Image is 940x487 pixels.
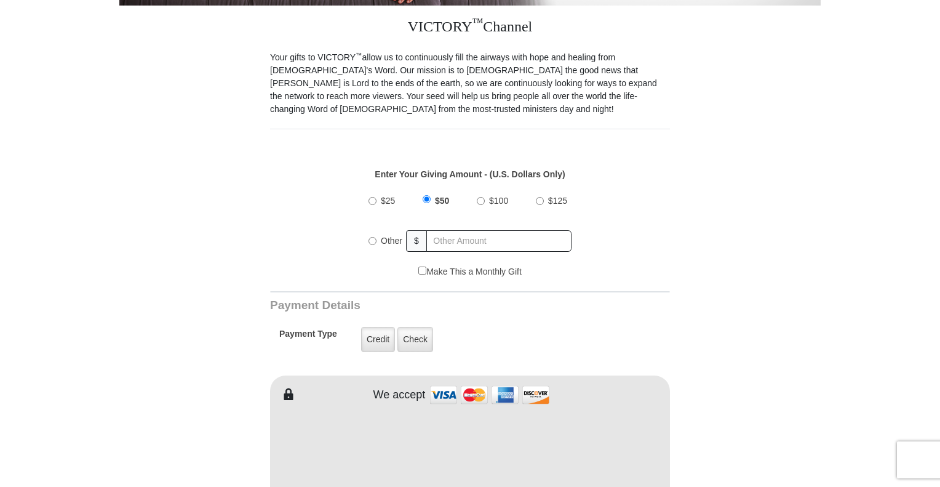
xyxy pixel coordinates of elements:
input: Other Amount [426,230,572,252]
span: Other [381,236,402,246]
p: Your gifts to VICTORY allow us to continuously fill the airways with hope and healing from [DEMOG... [270,51,670,116]
span: $125 [548,196,567,206]
strong: Enter Your Giving Amount - (U.S. Dollars Only) [375,169,565,179]
input: Make This a Monthly Gift [418,267,426,275]
h5: Payment Type [279,329,337,345]
h3: Payment Details [270,299,584,313]
h3: VICTORY Channel [270,6,670,51]
img: credit cards accepted [428,382,551,408]
h4: We accept [373,388,426,402]
span: $100 [489,196,508,206]
label: Check [397,327,433,352]
sup: ™ [356,51,362,58]
span: $50 [435,196,449,206]
span: $25 [381,196,395,206]
label: Make This a Monthly Gift [418,265,522,278]
sup: ™ [472,16,484,28]
label: Credit [361,327,395,352]
span: $ [406,230,427,252]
